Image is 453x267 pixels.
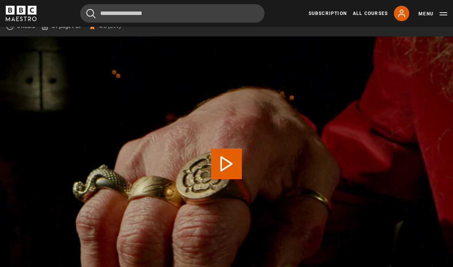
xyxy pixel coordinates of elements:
[80,4,265,23] input: Search
[353,10,388,17] a: All Courses
[6,6,36,21] svg: BBC Maestro
[309,10,347,17] a: Subscription
[86,9,96,18] button: Submit the search query
[211,148,242,179] button: Play Lesson Extroduction
[418,10,447,18] button: Toggle navigation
